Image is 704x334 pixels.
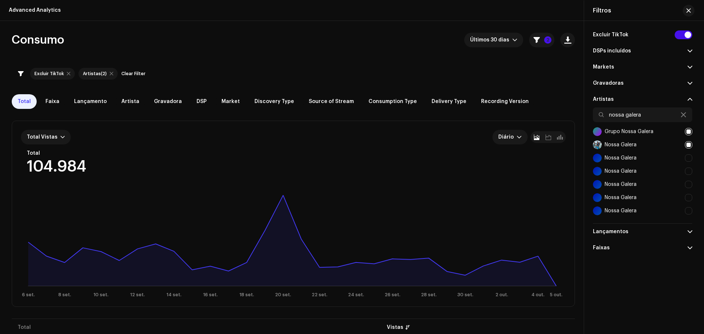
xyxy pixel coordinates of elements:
[197,99,207,104] span: DSP
[531,293,544,297] text: 4 out.
[457,293,473,297] text: 30 set.
[495,293,508,297] text: 2 out.
[154,99,182,104] span: Gravadora
[517,130,522,144] div: dropdown trigger
[368,99,417,104] span: Consumption Type
[275,293,291,297] text: 20 set.
[498,130,517,144] span: Diário
[348,293,364,297] text: 24 set.
[254,99,294,104] span: Discovery Type
[239,293,254,297] text: 18 set.
[221,99,240,104] span: Market
[121,99,139,104] span: Artista
[121,68,146,80] div: Clear Filter
[312,293,327,297] text: 22 set.
[385,293,400,297] text: 26 set.
[432,99,466,104] span: Delivery Type
[130,293,145,297] text: 12 set.
[203,293,218,297] text: 16 set.
[166,293,181,297] text: 14 set.
[550,293,562,297] text: 5 out.
[544,36,551,44] p-badge: 2
[529,33,554,47] button: 2
[421,293,437,297] text: 28 set.
[481,99,529,104] span: Recording Version
[512,33,517,47] div: dropdown trigger
[470,33,512,47] span: Últimos 30 dias
[309,99,354,104] span: Source of Stream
